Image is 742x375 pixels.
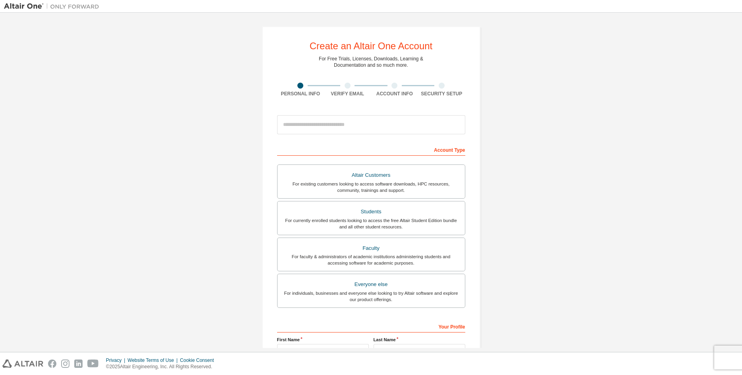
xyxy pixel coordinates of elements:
[282,217,460,230] div: For currently enrolled students looking to access the free Altair Student Edition bundle and all ...
[87,360,99,368] img: youtube.svg
[282,290,460,303] div: For individuals, businesses and everyone else looking to try Altair software and explore our prod...
[277,320,465,332] div: Your Profile
[127,357,180,363] div: Website Terms of Use
[282,170,460,181] div: Altair Customers
[319,56,423,68] div: For Free Trials, Licenses, Downloads, Learning & Documentation and so much more.
[106,363,219,370] p: © 2025 Altair Engineering, Inc. All Rights Reserved.
[74,360,83,368] img: linkedin.svg
[282,279,460,290] div: Everyone else
[374,336,465,343] label: Last Name
[282,253,460,266] div: For faculty & administrators of academic institutions administering students and accessing softwa...
[282,206,460,217] div: Students
[48,360,56,368] img: facebook.svg
[277,143,465,156] div: Account Type
[61,360,69,368] img: instagram.svg
[277,336,369,343] label: First Name
[277,91,324,97] div: Personal Info
[4,2,103,10] img: Altair One
[106,357,127,363] div: Privacy
[310,41,433,51] div: Create an Altair One Account
[2,360,43,368] img: altair_logo.svg
[418,91,465,97] div: Security Setup
[282,181,460,193] div: For existing customers looking to access software downloads, HPC resources, community, trainings ...
[324,91,371,97] div: Verify Email
[282,243,460,254] div: Faculty
[371,91,418,97] div: Account Info
[180,357,218,363] div: Cookie Consent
